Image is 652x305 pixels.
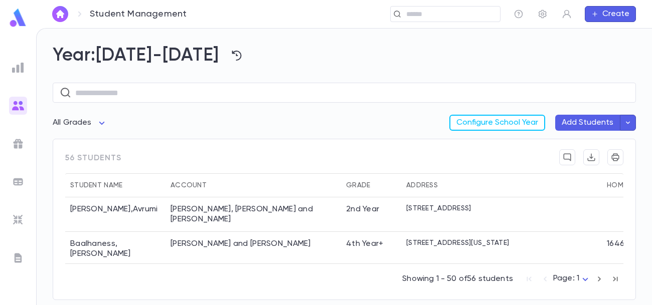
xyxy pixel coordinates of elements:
[171,204,336,224] div: Abenson, Dovid and Yehudis
[12,100,24,112] img: students_gradient.3b4df2a2b995ef5086a14d9e1675a5ee.svg
[555,115,620,131] button: Add Students
[90,9,187,20] p: Student Management
[54,10,66,18] img: home_white.a664292cf8c1dea59945f0da9f25487c.svg
[65,197,166,232] div: [PERSON_NAME] , Avrumi
[65,173,166,197] div: Student Name
[8,8,28,28] img: logo
[12,176,24,188] img: batches_grey.339ca447c9d9533ef1741baa751efc33.svg
[12,252,24,264] img: letters_grey.7941b92b52307dd3b8a917253454ce1c.svg
[12,62,24,74] img: reports_grey.c525e4749d1bce6a11f5fe2a8de1b229.svg
[449,115,545,131] button: Configure School Year
[65,149,121,173] span: 56 students
[171,173,207,197] div: Account
[346,204,379,214] div: 2nd Year
[346,173,370,197] div: Grade
[70,173,122,197] div: Student Name
[402,274,513,284] p: Showing 1 - 50 of 56 students
[401,173,602,197] div: Address
[341,173,401,197] div: Grade
[406,239,509,247] p: [STREET_ADDRESS][US_STATE]
[171,239,311,249] div: Baalhaness, Meir and Bracha
[53,113,108,133] div: All Grades
[53,119,92,127] span: All Grades
[585,6,636,22] button: Create
[53,45,636,67] h2: Year: [DATE]-[DATE]
[166,173,341,197] div: Account
[12,214,24,226] img: imports_grey.530a8a0e642e233f2baf0ef88e8c9fcb.svg
[553,274,579,282] span: Page: 1
[553,271,591,286] div: Page: 1
[12,138,24,150] img: campaigns_grey.99e729a5f7ee94e3726e6486bddda8f1.svg
[65,232,166,266] div: Baalhaness , [PERSON_NAME]
[406,204,471,212] p: [STREET_ADDRESS]
[406,173,438,197] div: Address
[346,239,384,249] div: 4th Year+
